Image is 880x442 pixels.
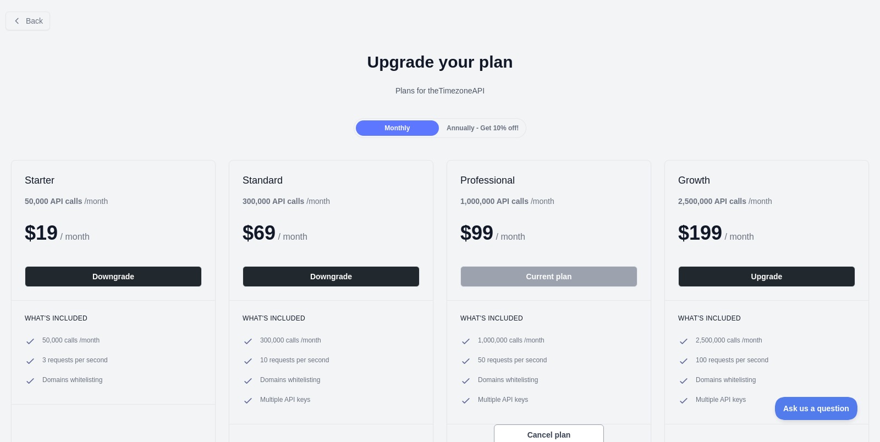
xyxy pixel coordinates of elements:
[678,196,772,207] div: / month
[496,232,525,241] span: / month
[460,196,554,207] div: / month
[678,197,746,206] b: 2,500,000 API calls
[460,197,529,206] b: 1,000,000 API calls
[460,222,493,244] span: $ 99
[775,397,858,420] iframe: Toggle Customer Support
[678,222,722,244] span: $ 199
[725,232,754,241] span: / month
[243,196,330,207] div: / month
